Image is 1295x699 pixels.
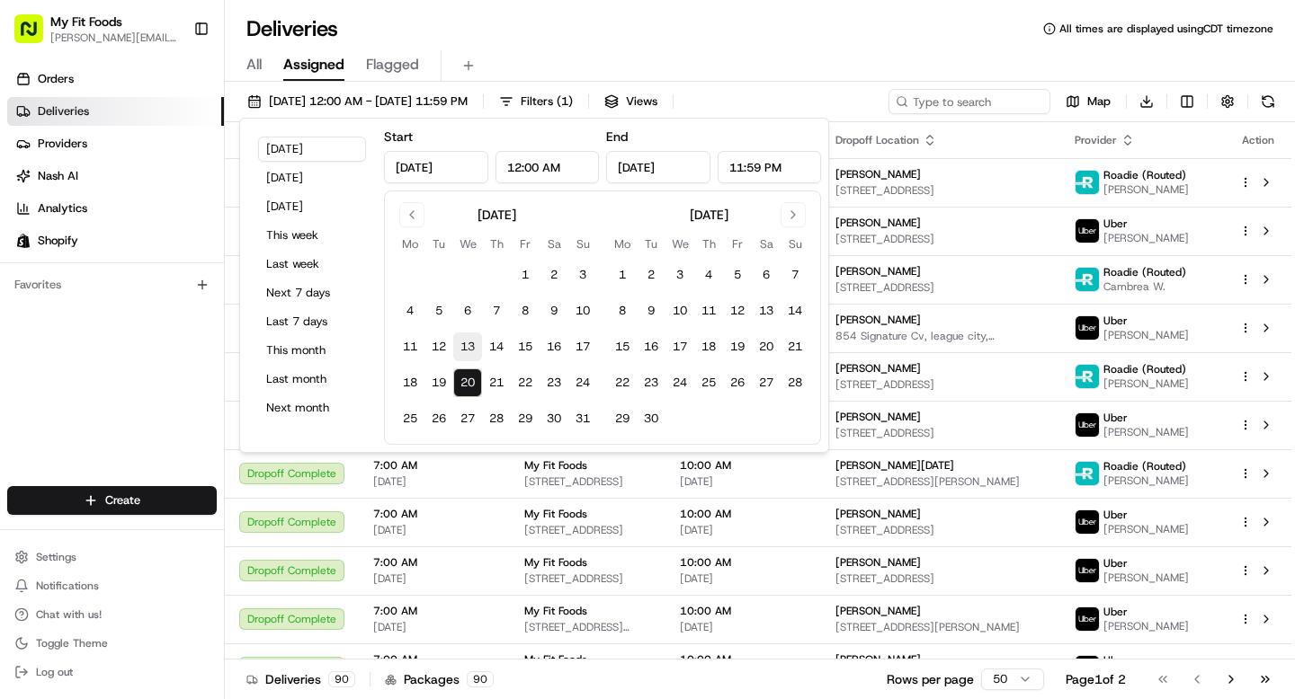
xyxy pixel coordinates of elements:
[835,571,1046,586] span: [STREET_ADDRESS]
[258,194,366,219] button: [DATE]
[373,571,496,586] span: [DATE]
[1066,670,1126,688] div: Page 1 of 2
[568,332,597,361] button: 17
[7,270,217,299] div: Favorites
[781,332,809,361] button: 21
[258,137,366,162] button: [DATE]
[1076,171,1099,194] img: roadie-logo-v2.jpg
[680,458,807,473] span: 10:00 AM
[524,620,651,634] span: [STREET_ADDRESS][PERSON_NAME]
[568,368,597,397] button: 24
[328,671,355,687] div: 90
[524,555,587,570] span: My Fit Foods
[835,426,1046,440] span: [STREET_ADDRESS]
[496,151,600,183] input: Time
[424,368,453,397] button: 19
[7,194,224,223] a: Analytics
[453,368,482,397] button: 20
[373,523,496,537] span: [DATE]
[540,404,568,433] button: 30
[835,523,1046,537] span: [STREET_ADDRESS]
[396,404,424,433] button: 25
[258,252,366,277] button: Last week
[524,458,587,473] span: My Fit Foods
[694,261,723,289] button: 4
[608,296,637,325] button: 8
[366,54,419,75] span: Flagged
[399,202,424,227] button: Go to previous month
[665,296,694,325] button: 10
[680,604,807,618] span: 10:00 AM
[396,296,424,325] button: 4
[306,177,327,199] button: Start new chat
[835,313,921,327] span: [PERSON_NAME]
[637,296,665,325] button: 9
[723,234,752,253] th: Friday
[540,332,568,361] button: 16
[568,296,597,325] button: 10
[680,474,807,489] span: [DATE]
[1239,133,1277,147] div: Action
[373,604,496,618] span: 7:00 AM
[1103,459,1186,473] span: Roadie (Routed)
[835,604,921,618] span: [PERSON_NAME]
[1103,279,1186,294] span: Cambrea W.
[7,573,217,598] button: Notifications
[694,332,723,361] button: 18
[1103,362,1186,376] span: Roadie (Routed)
[396,368,424,397] button: 18
[36,665,73,679] span: Log out
[540,296,568,325] button: 9
[170,261,289,279] span: API Documentation
[835,280,1046,295] span: [STREET_ADDRESS]
[373,474,496,489] span: [DATE]
[557,93,573,110] span: ( 1 )
[665,261,694,289] button: 3
[246,14,338,43] h1: Deliveries
[467,671,494,687] div: 90
[694,234,723,253] th: Thursday
[1103,619,1189,633] span: [PERSON_NAME]
[36,636,108,650] span: Toggle Theme
[1103,653,1128,668] span: Uber
[835,555,921,570] span: [PERSON_NAME]
[1103,182,1189,197] span: [PERSON_NAME]
[1103,328,1189,342] span: [PERSON_NAME]
[239,89,476,114] button: [DATE] 12:00 AM - [DATE] 11:59 PM
[1075,133,1117,147] span: Provider
[718,151,822,183] input: Time
[1103,425,1189,439] span: [PERSON_NAME]
[145,253,296,286] a: 💻API Documentation
[781,261,809,289] button: 7
[1076,365,1099,388] img: roadie-logo-v2.jpg
[1058,89,1119,114] button: Map
[38,71,74,87] span: Orders
[7,65,224,93] a: Orders
[680,652,807,667] span: 10:00 AM
[38,200,87,217] span: Analytics
[16,234,31,248] img: Shopify logo
[1103,168,1186,182] span: Roadie (Routed)
[1076,413,1099,437] img: uber-new-logo.jpeg
[524,604,587,618] span: My Fit Foods
[258,367,366,392] button: Last month
[665,332,694,361] button: 17
[453,296,482,325] button: 6
[835,216,921,230] span: [PERSON_NAME]
[568,261,597,289] button: 3
[7,659,217,685] button: Log out
[680,571,807,586] span: [DATE]
[482,368,511,397] button: 21
[889,89,1050,114] input: Type to search
[781,368,809,397] button: 28
[521,93,573,110] span: Filters
[1103,314,1128,328] span: Uber
[752,296,781,325] button: 13
[1103,376,1189,391] span: [PERSON_NAME]
[1103,217,1128,231] span: Uber
[36,550,76,564] span: Settings
[258,338,366,363] button: This month
[258,309,366,334] button: Last 7 days
[7,544,217,570] button: Settings
[38,168,78,184] span: Nash AI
